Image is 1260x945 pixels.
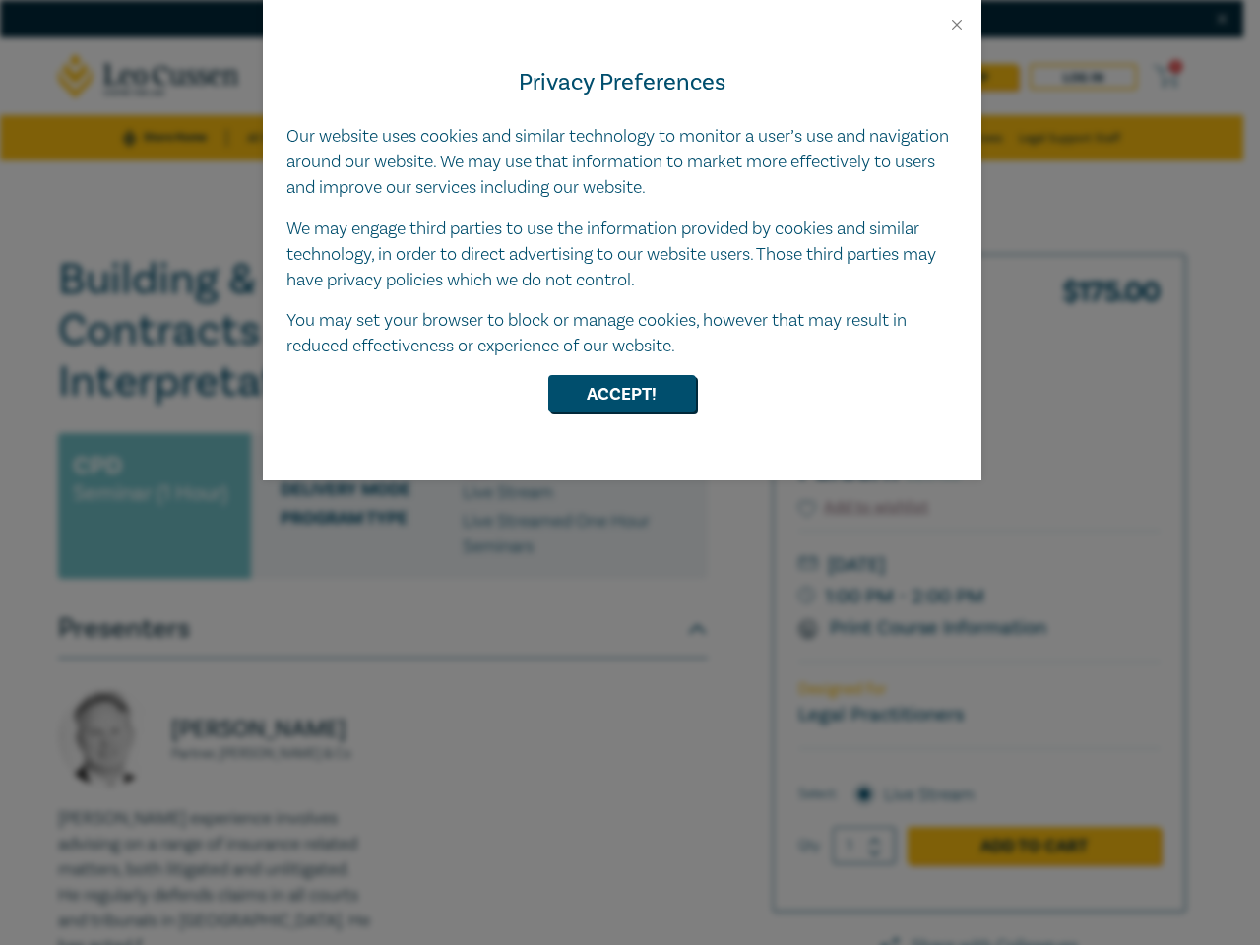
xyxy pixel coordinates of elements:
[548,375,696,412] button: Accept!
[286,124,958,201] p: Our website uses cookies and similar technology to monitor a user’s use and navigation around our...
[286,308,958,359] p: You may set your browser to block or manage cookies, however that may result in reduced effective...
[948,16,966,33] button: Close
[286,65,958,100] h4: Privacy Preferences
[286,217,958,293] p: We may engage third parties to use the information provided by cookies and similar technology, in...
